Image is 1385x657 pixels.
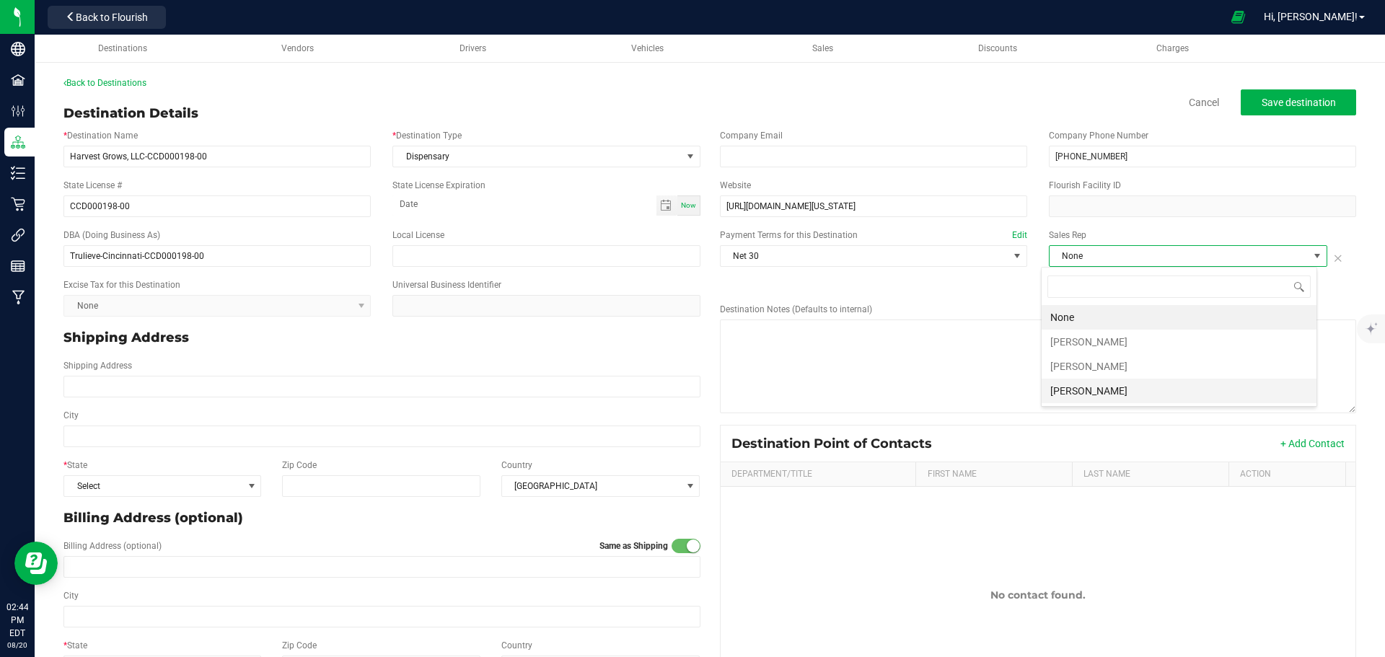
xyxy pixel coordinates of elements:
label: State [63,459,87,472]
label: City [63,589,79,602]
button: + Add Contact [1280,436,1345,451]
span: Back to Flourish [76,12,148,23]
li: [PERSON_NAME] [1042,354,1316,379]
a: Back to Destinations [63,78,146,88]
li: [PERSON_NAME] [1042,379,1316,403]
p: Billing Address (optional) [63,508,700,528]
a: Cancel [1189,95,1219,110]
label: Website [720,179,751,192]
a: Edit [1012,230,1027,240]
label: Payment Terms for this Destination [720,229,1027,242]
label: Sales Rep [1049,229,1086,242]
span: Toggle calendar [656,195,677,216]
label: Destination Name [63,129,138,142]
span: Drivers [460,43,486,53]
span: Dispensary [393,146,681,167]
span: Save destination [1262,97,1336,108]
span: Sales [812,43,833,53]
label: State [63,639,87,652]
label: Company Phone Number [1049,129,1148,142]
label: Local License [392,229,444,242]
li: None [1042,305,1316,330]
inline-svg: Distribution [11,135,25,149]
input: (123) 456-7890 [1049,146,1356,167]
inline-svg: Manufacturing [11,290,25,304]
label: Flourish Facility ID [1049,179,1121,192]
inline-svg: Retail [11,197,25,211]
span: Destinations [98,43,147,53]
th: Last Name [1072,462,1228,487]
button: Save destination [1241,89,1356,115]
label: Destination Notes (Defaults to internal) [720,303,872,316]
label: Country [501,459,532,472]
span: [GEOGRAPHIC_DATA] [502,476,682,496]
div: Destination Point of Contacts [731,436,943,451]
label: DBA (Doing Business As) [63,229,160,242]
p: Shipping Address [63,328,700,348]
span: Select [64,476,242,496]
span: Vehicles [631,43,664,53]
iframe: Resource center [14,542,58,585]
th: Department/Title [721,462,916,487]
label: Zip Code [282,639,317,652]
label: State License # [63,179,122,192]
span: Vendors [281,43,314,53]
inline-svg: Integrations [11,228,25,242]
label: Billing Address (optional) [63,539,162,552]
label: State License Expiration [392,179,485,192]
div: Destination Details [63,104,198,123]
label: Universal Business Identifier [392,278,501,291]
span: Hi, [PERSON_NAME]! [1264,11,1358,22]
inline-svg: Facilities [11,73,25,87]
span: Now [681,201,696,209]
span: Net 30 [721,246,1008,266]
label: City [63,409,79,422]
input: Date [392,195,656,213]
label: Zip Code [282,459,317,472]
span: Open Ecommerce Menu [1222,3,1254,31]
label: Destination Type [392,129,462,142]
label: Same as Shipping [599,539,668,552]
span: Charges [1156,43,1189,53]
span: None [1050,246,1309,266]
button: Back to Flourish [48,6,166,29]
label: Shipping Address [63,359,132,372]
label: Country [501,639,532,652]
inline-svg: Inventory [11,166,25,180]
th: First Name [915,462,1072,487]
th: Action [1228,462,1345,487]
p: 02:44 PM EDT [6,601,28,640]
label: Excise Tax for this Destination [63,278,180,291]
i: Remove [1327,249,1343,266]
inline-svg: Company [11,42,25,56]
span: Discounts [978,43,1017,53]
inline-svg: Reports [11,259,25,273]
label: Company Email [720,129,783,142]
p: 08/20 [6,640,28,651]
inline-svg: Configuration [11,104,25,118]
li: [PERSON_NAME] [1042,330,1316,354]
